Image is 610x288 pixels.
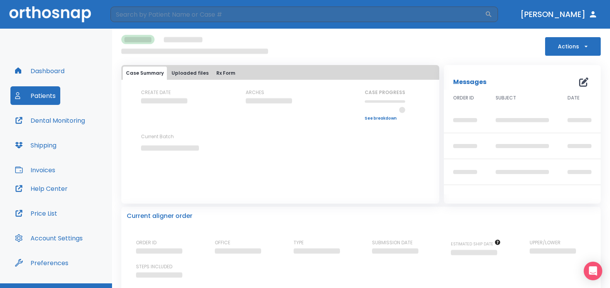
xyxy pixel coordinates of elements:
[453,94,474,101] span: ORDER ID
[517,7,601,21] button: [PERSON_NAME]
[365,116,405,121] a: See breakdown
[141,89,171,96] p: CREATE DATE
[584,262,602,280] div: Open Intercom Messenger
[10,179,72,198] button: Help Center
[530,239,561,246] p: UPPER/LOWER
[127,211,192,221] p: Current aligner order
[136,263,172,270] p: STEPS INCLUDED
[453,77,486,87] p: Messages
[10,161,60,179] button: Invoices
[568,94,579,101] span: DATE
[294,239,304,246] p: TYPE
[496,94,516,101] span: SUBJECT
[372,239,413,246] p: SUBMISSION DATE
[123,67,167,80] button: Case Summary
[141,133,211,140] p: Current Batch
[123,67,438,80] div: tabs
[10,136,61,154] button: Shipping
[10,204,62,223] button: Price List
[545,37,601,56] button: Actions
[10,62,69,80] button: Dashboard
[10,111,90,130] button: Dental Monitoring
[213,67,238,80] button: Rx Form
[10,229,87,247] button: Account Settings
[451,241,501,247] span: The date will be available after approving treatment plan
[365,89,405,96] p: CASE PROGRESS
[110,7,485,22] input: Search by Patient Name or Case #
[10,254,73,272] button: Preferences
[136,239,156,246] p: ORDER ID
[246,89,264,96] p: ARCHES
[215,239,230,246] p: OFFICE
[168,67,212,80] button: Uploaded files
[9,6,91,22] img: Orthosnap
[10,86,60,105] button: Patients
